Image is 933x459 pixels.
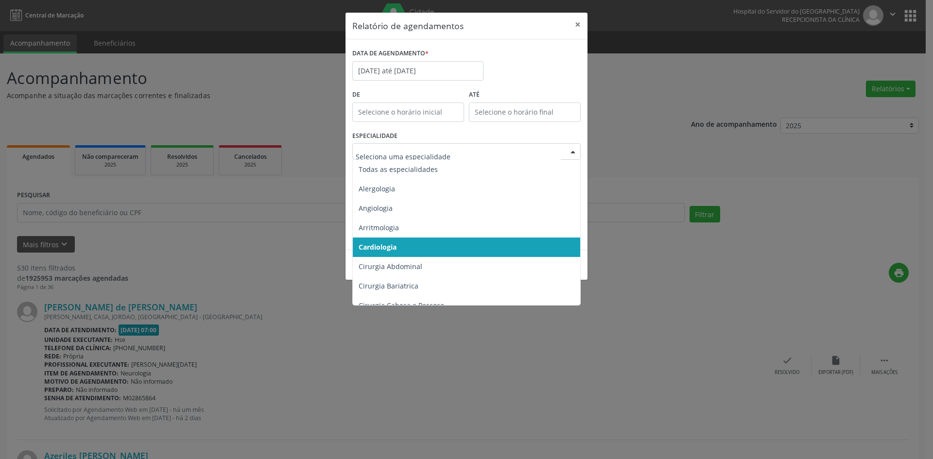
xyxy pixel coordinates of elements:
button: Close [568,13,587,36]
span: Cardiologia [359,242,397,252]
label: De [352,87,464,102]
label: ATÉ [469,87,581,102]
input: Seleciona uma especialidade [356,147,561,166]
span: Arritmologia [359,223,399,232]
span: Cirurgia Abdominal [359,262,422,271]
input: Selecione o horário inicial [352,102,464,122]
input: Selecione o horário final [469,102,581,122]
label: ESPECIALIDADE [352,129,397,144]
span: Cirurgia Cabeça e Pescoço [359,301,444,310]
span: Todas as especialidades [359,165,438,174]
span: Cirurgia Bariatrica [359,281,418,290]
input: Selecione uma data ou intervalo [352,61,484,81]
label: DATA DE AGENDAMENTO [352,46,429,61]
h5: Relatório de agendamentos [352,19,464,32]
span: Angiologia [359,204,393,213]
span: Alergologia [359,184,395,193]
